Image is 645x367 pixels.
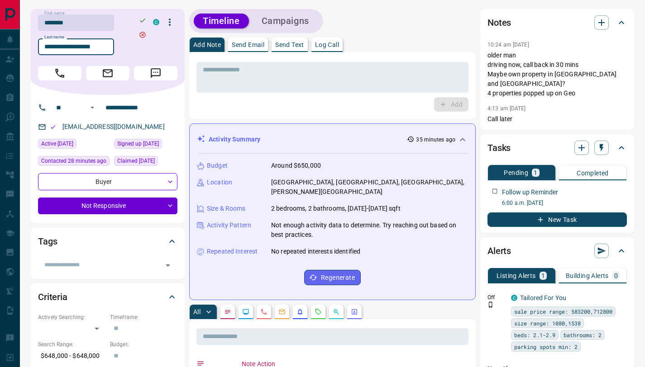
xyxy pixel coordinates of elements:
div: Tasks [487,137,627,159]
p: Repeated Interest [207,247,258,256]
button: Open [162,259,174,272]
span: sale price range: 583200,712800 [514,307,612,316]
p: 0 [614,273,618,279]
svg: Push Notification Only [487,301,494,308]
span: beds: 2.1-2.9 [514,330,555,339]
h2: Notes [487,15,511,30]
p: $648,000 - $648,000 [38,348,105,363]
svg: Lead Browsing Activity [242,308,249,315]
p: 2 bedrooms, 2 bathrooms, [DATE]-[DATE] sqft [271,204,401,213]
p: All [193,309,201,315]
p: 35 minutes ago [416,136,455,144]
div: Buyer [38,173,177,190]
p: Completed [577,170,609,176]
span: parking spots min: 2 [514,342,578,351]
div: condos.ca [153,19,159,25]
div: Tags [38,231,177,252]
span: Email [86,66,129,80]
div: Not Responsive [38,198,177,214]
span: size range: 1080,1538 [514,319,581,328]
svg: Requests [315,308,322,315]
span: Call [38,66,81,80]
p: Listing Alerts [497,273,536,279]
span: bathrooms: 2 [564,330,602,339]
p: Send Text [275,42,304,48]
p: 10:24 am [DATE] [487,42,529,48]
p: Add Note [193,42,221,48]
p: No repeated interests identified [271,247,360,256]
p: [GEOGRAPHIC_DATA], [GEOGRAPHIC_DATA], [GEOGRAPHIC_DATA], [PERSON_NAME][GEOGRAPHIC_DATA] [271,178,468,197]
p: 1 [541,273,545,279]
p: Around $650,000 [271,161,321,170]
svg: Emails [278,308,286,315]
div: Thu Dec 12 2024 [114,156,177,169]
label: First name [44,10,64,16]
p: Not enough activity data to determine. Try reaching out based on best practices. [271,221,468,240]
div: Wed Dec 11 2024 [38,139,110,151]
svg: Opportunities [333,308,340,315]
button: Campaigns [253,14,318,28]
p: Activity Pattern [207,221,251,230]
button: Timeline [194,14,249,28]
svg: Agent Actions [351,308,358,315]
p: Building Alerts [566,273,609,279]
p: Off [487,293,506,301]
p: Budget: [110,340,177,348]
div: Criteria [38,286,177,308]
div: Notes [487,12,627,33]
svg: Email Valid [50,124,56,130]
svg: Notes [224,308,231,315]
a: Tailored For You [520,294,566,301]
div: Mon Sep 15 2025 [38,156,110,169]
p: Search Range: [38,340,105,348]
svg: Listing Alerts [296,308,304,315]
p: Location [207,178,232,187]
p: Budget [207,161,228,170]
p: Activity Summary [209,135,260,144]
p: Send Email [232,42,264,48]
div: condos.ca [511,295,517,301]
svg: Calls [260,308,268,315]
div: Activity Summary35 minutes ago [197,131,468,148]
p: Size & Rooms [207,204,246,213]
h2: Criteria [38,290,67,304]
p: 4:13 am [DATE] [487,105,526,112]
p: 6:00 a.m. [DATE] [502,199,627,207]
p: Follow up Reminder [502,188,558,197]
p: older man driving now, call back in 30 mins Maybe own property in [GEOGRAPHIC_DATA] and [GEOGRAPH... [487,51,627,98]
h2: Tasks [487,141,511,155]
label: Last name [44,34,64,40]
p: Call later [487,114,627,124]
span: Contacted 28 minutes ago [41,156,106,165]
span: Claimed [DATE] [117,156,155,165]
div: Fri Aug 18 2023 [114,139,177,151]
button: New Task [487,212,627,227]
p: Pending [504,169,528,176]
button: Regenerate [304,270,361,285]
h2: Tags [38,234,57,249]
span: Message [134,66,177,80]
a: [EMAIL_ADDRESS][DOMAIN_NAME] [62,123,165,130]
p: Log Call [315,42,339,48]
span: Active [DATE] [41,139,73,148]
p: Timeframe: [110,313,177,321]
h2: Alerts [487,244,511,258]
p: 1 [534,169,537,176]
p: Actively Searching: [38,313,105,321]
div: Alerts [487,240,627,262]
button: Open [87,102,98,113]
span: Signed up [DATE] [117,139,159,148]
